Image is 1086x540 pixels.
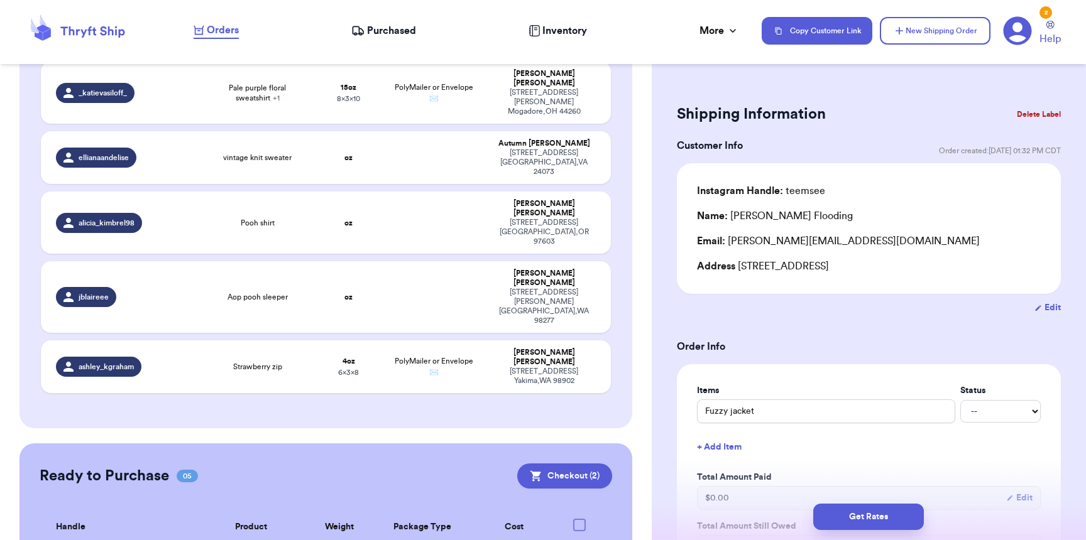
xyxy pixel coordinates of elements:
div: [PERSON_NAME] Flooding [697,208,853,224]
h2: Ready to Purchase [40,466,169,486]
span: Instagram Handle: [697,186,783,196]
span: PolyMailer or Envelope ✉️ [395,357,473,376]
button: Copy Customer Link [762,17,872,45]
span: 6 x 3 x 8 [338,369,359,376]
span: Purchased [367,23,416,38]
span: Aop pooh sleeper [228,292,288,302]
span: jblaireee [79,292,109,302]
div: [PERSON_NAME] [PERSON_NAME] [493,269,595,288]
div: More [699,23,739,38]
span: Orders [207,23,239,38]
div: [PERSON_NAME] [PERSON_NAME] [493,348,595,367]
button: + Add Item [692,433,1046,461]
div: [STREET_ADDRESS] [697,259,1041,274]
div: Autumn [PERSON_NAME] [493,139,595,148]
span: 8 x 3 x 10 [337,95,360,102]
a: Help [1039,21,1061,46]
a: Purchased [351,23,416,38]
span: PolyMailer or Envelope ✉️ [395,84,473,102]
strong: oz [344,293,353,301]
strong: 15 oz [341,84,356,91]
span: $ 0.00 [705,492,729,504]
span: Handle [56,521,85,534]
span: Name: [697,211,728,221]
strong: 4 oz [343,357,355,365]
a: Orders [194,23,239,39]
h3: Customer Info [677,138,743,153]
div: [STREET_ADDRESS] [GEOGRAPHIC_DATA] , OR 97603 [493,218,595,246]
a: Inventory [529,23,587,38]
span: _katievasiloff_ [79,88,127,98]
div: [STREET_ADDRESS][PERSON_NAME] [GEOGRAPHIC_DATA] , WA 98277 [493,288,595,325]
span: Email: [697,236,725,246]
span: Order created: [DATE] 01:32 PM CDT [939,146,1061,156]
h3: Order Info [677,339,1061,354]
span: ellianaandelise [79,153,129,163]
label: Items [697,384,955,397]
button: Checkout (2) [517,463,612,489]
span: Help [1039,31,1061,46]
button: New Shipping Order [880,17,990,45]
span: ashley_kgraham [79,362,134,372]
div: 2 [1039,6,1052,19]
button: Edit [1006,492,1033,504]
div: [STREET_ADDRESS] [GEOGRAPHIC_DATA] , VA 24073 [493,148,595,176]
div: [PERSON_NAME] [PERSON_NAME] [493,69,595,88]
span: Pooh shirt [241,218,275,228]
h2: Shipping Information [677,104,826,124]
label: Status [960,384,1041,397]
span: alicia_kimbrel98 [79,218,134,228]
div: [STREET_ADDRESS][PERSON_NAME] Mogadore , OH 44260 [493,88,595,116]
span: Strawberry zip [233,362,282,372]
span: Pale purple floral sweatshirt [208,83,307,103]
div: teemsee [697,183,825,198]
span: + 1 [273,94,280,102]
a: 2 [1003,16,1032,45]
span: Address [697,261,735,271]
label: Total Amount Paid [697,471,1041,483]
div: [PERSON_NAME][EMAIL_ADDRESS][DOMAIN_NAME] [697,234,1041,249]
button: Edit [1034,301,1061,314]
span: Inventory [542,23,587,38]
strong: oz [344,154,353,161]
strong: oz [344,219,353,227]
button: Delete Label [1012,100,1066,128]
span: vintage knit sweater [223,153,292,163]
span: 05 [177,470,198,482]
div: [STREET_ADDRESS] Yakima , WA 98902 [493,367,595,386]
button: Get Rates [813,504,924,530]
div: [PERSON_NAME] [PERSON_NAME] [493,199,595,218]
